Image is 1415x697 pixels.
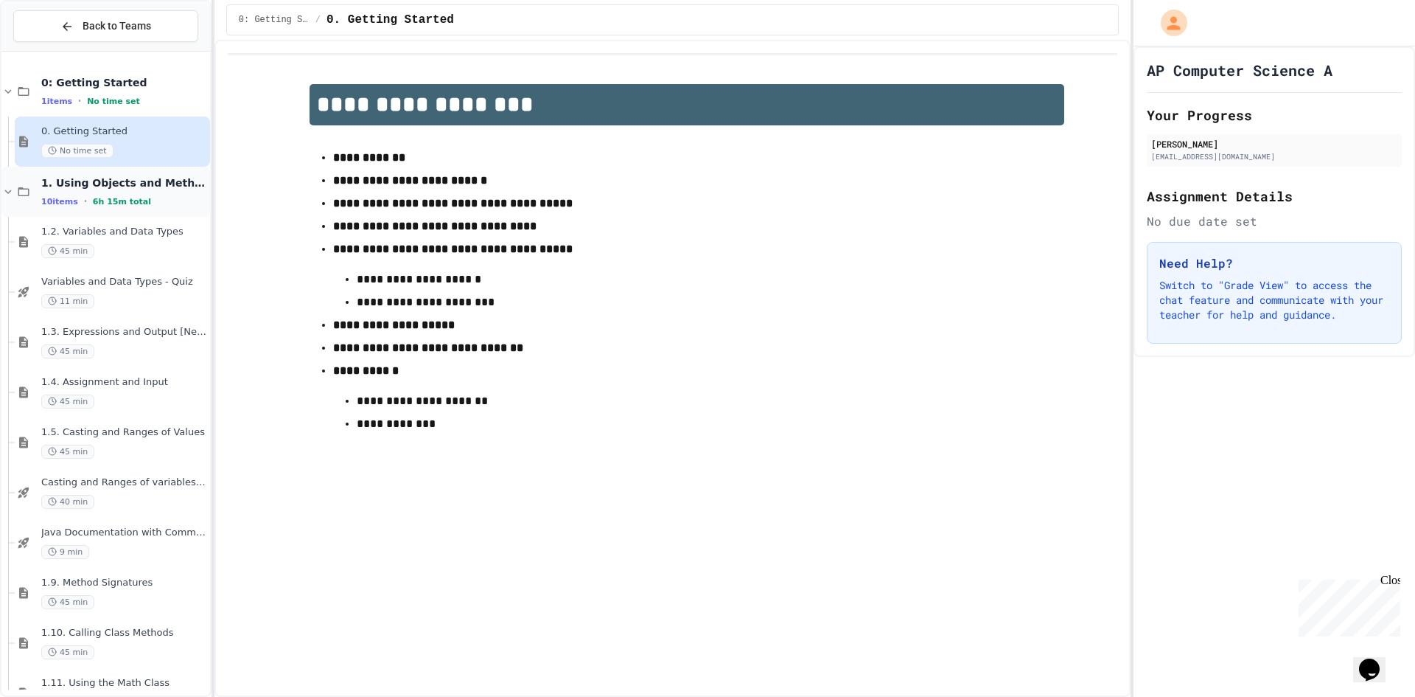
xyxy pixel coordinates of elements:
span: 0. Getting Started [41,125,207,138]
span: 45 min [41,595,94,609]
span: Variables and Data Types - Quiz [41,276,207,288]
span: 1 items [41,97,72,106]
div: [EMAIL_ADDRESS][DOMAIN_NAME] [1151,151,1397,162]
span: 1.11. Using the Math Class [41,677,207,690]
span: 10 items [41,197,78,207]
span: 1.3. Expressions and Output [New] [41,326,207,339]
span: 1.2. Variables and Data Types [41,226,207,238]
div: [PERSON_NAME] [1151,137,1397,150]
span: • [84,195,87,207]
span: 45 min [41,344,94,358]
span: 45 min [41,244,94,258]
span: 0: Getting Started [41,76,207,89]
span: 9 min [41,545,89,559]
h2: Assignment Details [1147,186,1402,207]
h3: Need Help? [1159,254,1389,272]
h2: Your Progress [1147,105,1402,125]
span: • [78,95,81,107]
span: 11 min [41,294,94,308]
span: Java Documentation with Comments - Topic 1.8 [41,527,207,539]
div: My Account [1145,6,1191,40]
span: 1.5. Casting and Ranges of Values [41,426,207,439]
span: 1.4. Assignment and Input [41,376,207,389]
span: Casting and Ranges of variables - Quiz [41,476,207,489]
span: 1.9. Method Signatures [41,577,207,589]
div: Chat with us now!Close [6,6,102,94]
span: No time set [87,97,140,106]
span: 1.10. Calling Class Methods [41,627,207,639]
span: 45 min [41,645,94,659]
span: 45 min [41,395,94,409]
h1: AP Computer Science A [1147,60,1332,80]
span: / [315,14,321,26]
iframe: chat widget [1293,574,1400,637]
span: 45 min [41,445,94,459]
div: No due date set [1147,212,1402,230]
span: Back to Teams [83,18,151,34]
span: 0: Getting Started [239,14,310,26]
span: No time set [41,144,113,158]
span: 6h 15m total [93,197,151,207]
span: 1. Using Objects and Methods [41,176,207,190]
span: 40 min [41,495,94,509]
p: Switch to "Grade View" to access the chat feature and communicate with your teacher for help and ... [1159,278,1389,322]
button: Back to Teams [13,10,198,42]
iframe: chat widget [1353,638,1400,682]
span: 0. Getting Started [326,11,454,29]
